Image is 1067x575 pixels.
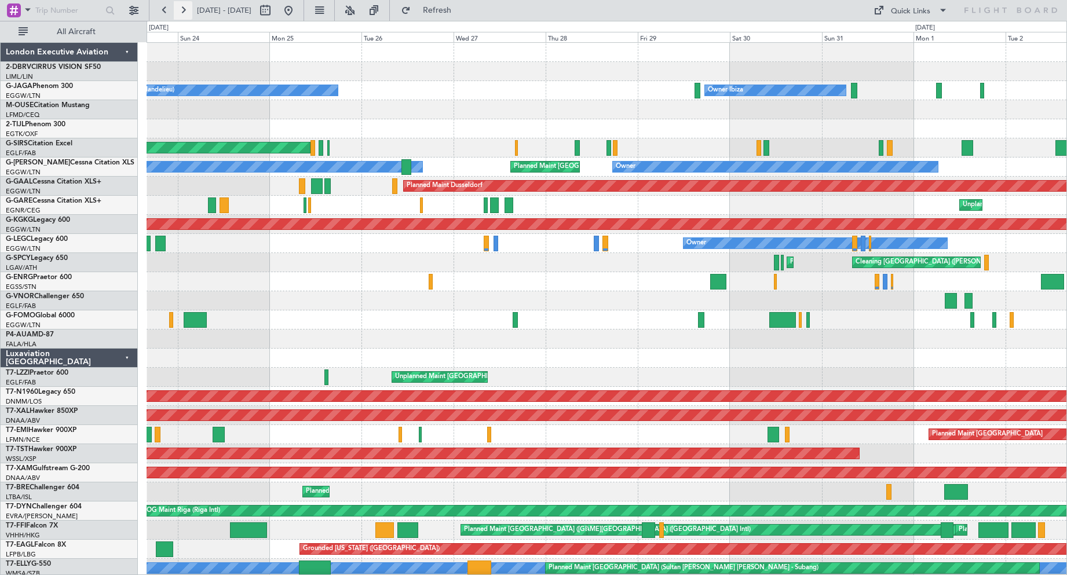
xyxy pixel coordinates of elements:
[6,484,30,491] span: T7-BRE
[303,540,440,558] div: Grounded [US_STATE] ([GEOGRAPHIC_DATA])
[6,283,36,291] a: EGSS/STN
[6,91,41,100] a: EGGW/LTN
[6,121,25,128] span: 2-TIJL
[856,254,1019,271] div: Cleaning [GEOGRAPHIC_DATA] ([PERSON_NAME] Intl)
[6,225,41,234] a: EGGW/LTN
[6,321,41,329] a: EGGW/LTN
[6,474,40,482] a: DNAA/ABV
[6,121,65,128] a: 2-TIJLPhenom 300
[6,140,28,147] span: G-SIRS
[6,274,33,281] span: G-ENRG
[546,32,638,42] div: Thu 28
[6,72,33,81] a: LIML/LIN
[396,1,465,20] button: Refresh
[6,64,31,71] span: 2-DBRV
[932,426,1043,443] div: Planned Maint [GEOGRAPHIC_DATA]
[6,389,75,395] a: T7-N1960Legacy 650
[6,236,31,243] span: G-LEGC
[6,255,68,262] a: G-SPCYLegacy 650
[6,293,34,300] span: G-VNOR
[6,197,32,204] span: G-GARE
[6,102,90,109] a: M-OUSECitation Mustang
[822,32,914,42] div: Sun 31
[6,83,32,90] span: G-JAGA
[6,408,30,415] span: T7-XAL
[915,23,935,33] div: [DATE]
[514,158,696,175] div: Planned Maint [GEOGRAPHIC_DATA] ([GEOGRAPHIC_DATA])
[6,465,90,472] a: T7-XAMGulfstream G-200
[708,82,743,99] div: Owner Ibiza
[6,369,30,376] span: T7-LZZI
[6,561,51,567] a: T7-ELLYG-550
[6,408,78,415] a: T7-XALHawker 850XP
[6,503,32,510] span: T7-DYN
[6,522,58,529] a: T7-FFIFalcon 7X
[395,368,586,386] div: Unplanned Maint [GEOGRAPHIC_DATA] ([GEOGRAPHIC_DATA])
[6,455,36,463] a: WSSL/XSP
[6,64,101,71] a: 2-DBRVCIRRUS VISION SF50
[6,293,84,300] a: G-VNORChallenger 650
[6,83,73,90] a: G-JAGAPhenom 300
[6,274,72,281] a: G-ENRGPraetor 600
[868,1,953,20] button: Quick Links
[6,531,40,540] a: VHHH/HKG
[6,369,68,376] a: T7-LZZIPraetor 600
[6,512,78,521] a: EVRA/[PERSON_NAME]
[638,32,730,42] div: Fri 29
[6,435,40,444] a: LFMN/NCE
[6,378,36,387] a: EGLF/FAB
[6,236,68,243] a: G-LEGCLegacy 600
[269,32,361,42] div: Mon 25
[616,158,635,175] div: Owner
[6,541,66,548] a: T7-EAGLFalcon 8X
[6,312,75,319] a: G-FOMOGlobal 6000
[730,32,822,42] div: Sat 30
[6,217,70,224] a: G-KGKGLegacy 600
[6,446,28,453] span: T7-TST
[6,159,134,166] a: G-[PERSON_NAME]Cessna Citation XLS
[790,254,923,271] div: Planned Maint Athens ([PERSON_NAME] Intl)
[6,550,36,559] a: LFPB/LBG
[6,149,36,158] a: EGLF/FAB
[6,503,82,510] a: T7-DYNChallenger 604
[6,397,42,406] a: DNMM/LOS
[6,427,76,434] a: T7-EMIHawker 900XP
[6,111,39,119] a: LFMD/CEQ
[6,130,38,138] a: EGTK/OXF
[6,416,40,425] a: DNAA/ABV
[6,340,36,349] a: FALA/HLA
[6,244,41,253] a: EGGW/LTN
[6,178,32,185] span: G-GAAL
[6,389,38,395] span: T7-N1960
[6,159,70,166] span: G-[PERSON_NAME]
[6,140,72,147] a: G-SIRSCitation Excel
[197,5,251,16] span: [DATE] - [DATE]
[464,521,657,539] div: Planned Maint [GEOGRAPHIC_DATA] ([GEOGRAPHIC_DATA] Intl)
[454,32,546,42] div: Wed 27
[35,2,102,19] input: Trip Number
[13,23,126,41] button: All Aircraft
[6,206,41,215] a: EGNR/CEG
[6,312,35,319] span: G-FOMO
[6,263,37,272] a: LGAV/ATH
[6,217,33,224] span: G-KGKG
[306,483,445,500] div: Planned Maint Warsaw ([GEOGRAPHIC_DATA])
[30,28,122,36] span: All Aircraft
[407,177,483,195] div: Planned Maint Dusseldorf
[6,522,26,529] span: T7-FFI
[6,302,36,310] a: EGLF/FAB
[6,187,41,196] a: EGGW/LTN
[891,6,930,17] div: Quick Links
[6,561,31,567] span: T7-ELLY
[6,331,32,338] span: P4-AUA
[413,6,462,14] span: Refresh
[6,255,31,262] span: G-SPCY
[6,493,32,501] a: LTBA/ISL
[6,178,101,185] a: G-GAALCessna Citation XLS+
[686,235,706,252] div: Owner
[6,197,101,204] a: G-GARECessna Citation XLS+
[142,502,220,519] div: AOG Maint Riga (Riga Intl)
[6,484,79,491] a: T7-BREChallenger 604
[361,32,454,42] div: Tue 26
[178,32,270,42] div: Sun 24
